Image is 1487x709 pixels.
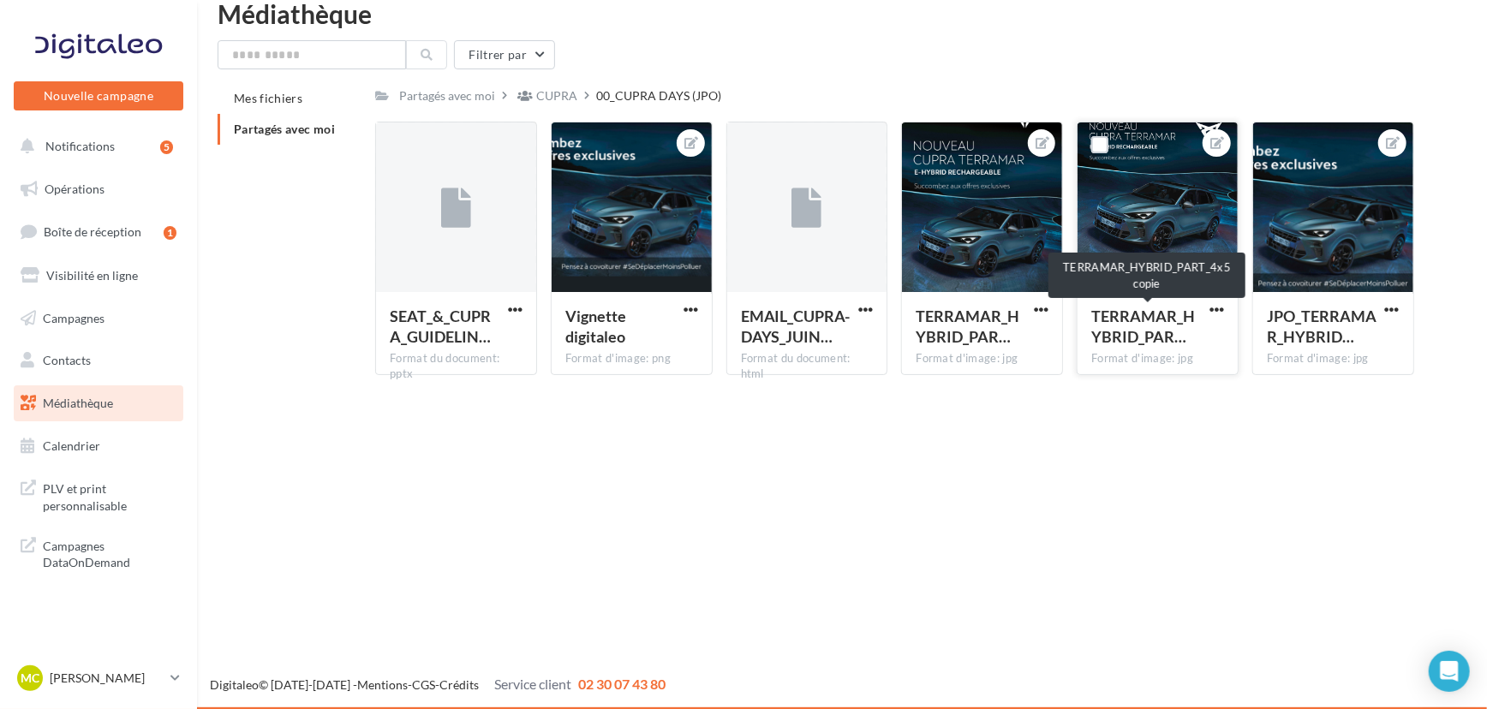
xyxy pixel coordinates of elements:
span: MC [21,670,39,687]
span: Service client [494,676,571,692]
span: Opérations [45,182,105,196]
div: Médiathèque [218,1,1466,27]
a: Crédits [439,677,479,692]
div: Format d'image: jpg [1091,351,1224,366]
div: Open Intercom Messenger [1429,651,1470,692]
button: Notifications 5 [10,128,180,164]
span: Campagnes [43,310,105,325]
a: Médiathèque [10,385,187,421]
button: Filtrer par [454,40,555,69]
div: TERRAMAR_HYBRID_PART_4x5 copie [1048,253,1245,298]
span: Notifications [45,139,115,153]
a: Opérations [10,171,187,207]
span: PLV et print personnalisable [43,477,176,514]
span: Mes fichiers [234,91,302,105]
span: 02 30 07 43 80 [578,676,666,692]
a: Calendrier [10,428,187,464]
div: Partagés avec moi [399,87,495,104]
a: Digitaleo [210,677,259,692]
a: Campagnes DataOnDemand [10,527,187,578]
div: Format d'image: png [565,351,698,366]
span: Calendrier [43,438,100,453]
a: Contacts [10,343,187,378]
span: Médiathèque [43,396,113,410]
a: Mentions [357,677,408,692]
span: Vignette digitaleo [565,307,626,346]
span: Contacts [43,353,91,367]
button: Nouvelle campagne [14,81,183,110]
div: Format du document: html [741,351,874,382]
span: EMAIL_CUPRA-DAYS_JUIN2025 [741,307,851,346]
div: Format du document: pptx [390,351,523,382]
span: SEAT_&_CUPRA_GUIDELINES_JPO_2025 [390,307,491,346]
a: Visibilité en ligne [10,258,187,294]
span: TERRAMAR_HYBRID_PART_9X16 copie [916,307,1019,346]
div: Format d'image: jpg [1267,351,1400,366]
div: 5 [160,140,173,154]
div: 00_CUPRA DAYS (JPO) [596,87,721,104]
a: MC [PERSON_NAME] [14,662,183,694]
span: Partagés avec moi [234,122,335,136]
a: Campagnes [10,301,187,337]
div: 1 [164,226,176,240]
span: © [DATE]-[DATE] - - - [210,677,666,692]
a: Boîte de réception1 [10,213,187,250]
span: Campagnes DataOnDemand [43,534,176,571]
a: CGS [412,677,435,692]
div: Format d'image: jpg [916,351,1048,366]
div: CUPRA [536,87,577,104]
span: Visibilité en ligne [46,268,138,283]
span: TERRAMAR_HYBRID_PART_4x5 copie [1091,307,1195,346]
span: Boîte de réception [44,224,141,239]
span: JPO_TERRAMAR_HYBRID_GMB copie [1267,307,1377,346]
a: PLV et print personnalisable [10,470,187,521]
p: [PERSON_NAME] [50,670,164,687]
